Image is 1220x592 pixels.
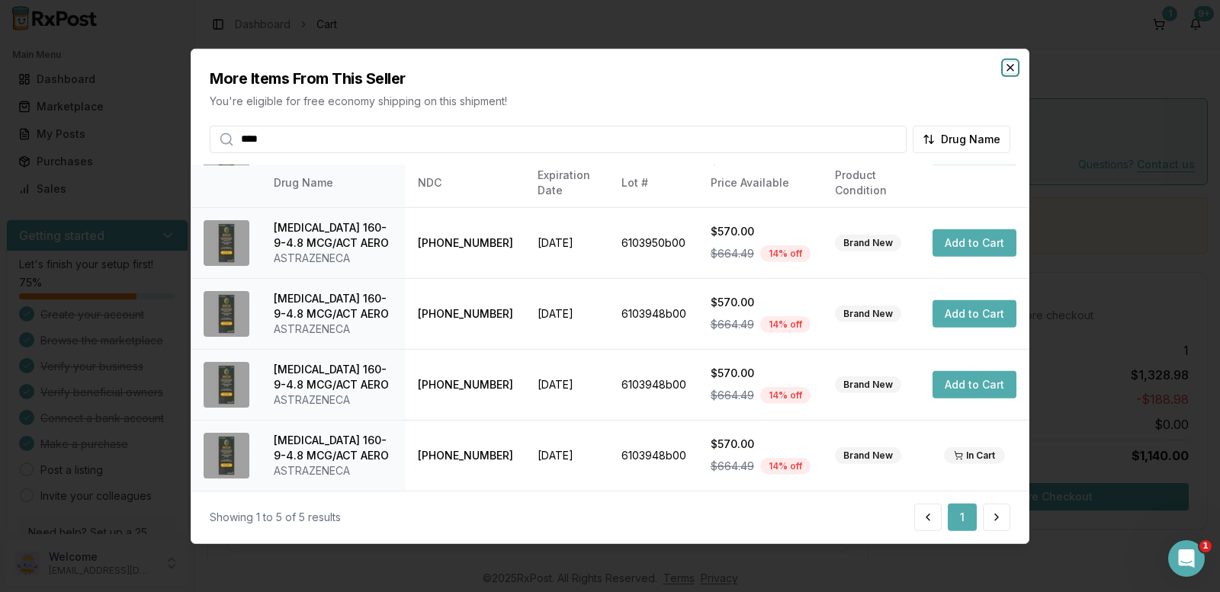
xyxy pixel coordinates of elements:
span: Drug Name [941,131,1000,146]
td: [PHONE_NUMBER] [406,420,525,491]
div: ASTRAZENECA [274,322,393,337]
img: Breztri Aerosphere 160-9-4.8 MCG/ACT AERO [204,362,249,408]
div: Brand New [835,306,901,322]
button: Add to Cart [933,300,1016,328]
td: 6103948b00 [609,420,698,491]
button: Add to Cart [933,229,1016,257]
th: Expiration Date [525,165,609,201]
span: $664.49 [711,317,754,332]
th: Product Condition [823,165,920,201]
div: [MEDICAL_DATA] 160-9-4.8 MCG/ACT AERO [274,220,393,251]
div: Showing 1 to 5 of 5 results [210,510,341,525]
button: Drug Name [913,125,1010,152]
p: You're eligible for free economy shipping on this shipment! [210,93,1010,108]
td: [DATE] [525,278,609,349]
img: Breztri Aerosphere 160-9-4.8 MCG/ACT AERO [204,220,249,266]
button: 1 [948,504,977,531]
td: [PHONE_NUMBER] [406,278,525,349]
button: Add to Cart [933,371,1016,398]
span: $664.49 [711,459,754,474]
div: Brand New [835,235,901,251]
span: $664.49 [711,388,754,403]
td: [DATE] [525,349,609,420]
th: Drug Name [262,165,406,201]
div: 14 % off [760,245,811,262]
div: In Cart [944,447,1005,464]
span: $664.49 [711,246,754,261]
div: Brand New [835,376,901,393]
th: Price Available [698,165,823,201]
div: ASTRAZENECA [274,251,393,266]
td: [PHONE_NUMBER] [406,349,525,420]
h2: More Items From This Seller [210,67,1010,88]
div: $570.00 [711,295,811,310]
div: Brand New [835,447,901,464]
div: 14 % off [760,458,811,475]
td: 6103950b00 [609,207,698,278]
div: ASTRAZENECA [274,392,393,408]
td: 6103948b00 [609,278,698,349]
div: $570.00 [711,224,811,239]
div: 14 % off [760,387,811,404]
div: $570.00 [711,437,811,452]
iframe: Intercom live chat [1168,540,1205,577]
th: NDC [406,165,525,201]
td: [DATE] [525,207,609,278]
th: Lot # [609,165,698,201]
img: Breztri Aerosphere 160-9-4.8 MCG/ACT AERO [204,433,249,478]
td: [DATE] [525,420,609,491]
div: 14 % off [760,316,811,333]
span: 1 [1199,540,1212,552]
div: ASTRAZENECA [274,463,393,478]
div: [MEDICAL_DATA] 160-9-4.8 MCG/ACT AERO [274,362,393,392]
div: [MEDICAL_DATA] 160-9-4.8 MCG/ACT AERO [274,433,393,463]
img: Breztri Aerosphere 160-9-4.8 MCG/ACT AERO [204,291,249,337]
div: $570.00 [711,366,811,381]
div: [MEDICAL_DATA] 160-9-4.8 MCG/ACT AERO [274,291,393,322]
td: [PHONE_NUMBER] [406,207,525,278]
td: 6103948b00 [609,349,698,420]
